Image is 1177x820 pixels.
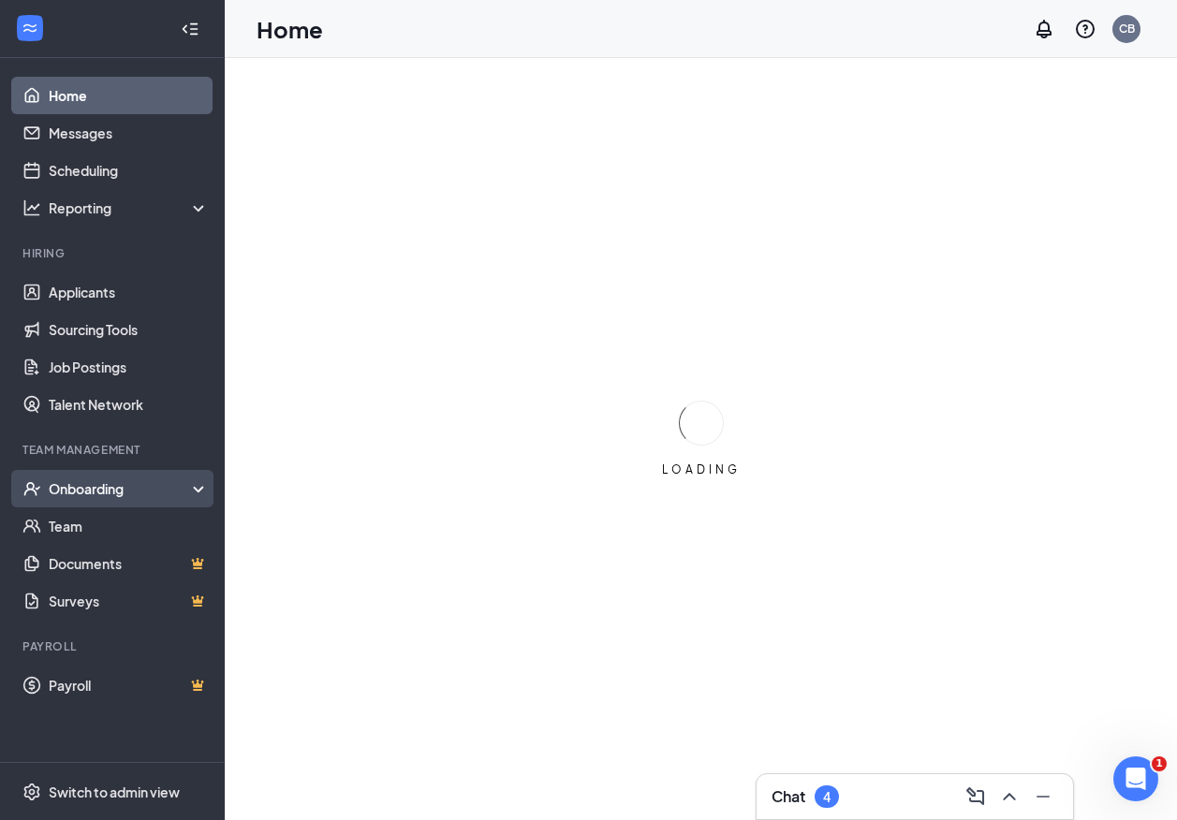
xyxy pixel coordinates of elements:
[49,348,209,386] a: Job Postings
[1028,782,1058,812] button: Minimize
[49,479,193,498] div: Onboarding
[964,785,987,808] svg: ComposeMessage
[49,582,209,620] a: SurveysCrown
[49,114,209,152] a: Messages
[22,442,205,458] div: Team Management
[1074,18,1096,40] svg: QuestionInfo
[21,19,39,37] svg: WorkstreamLogo
[49,273,209,311] a: Applicants
[49,666,209,704] a: PayrollCrown
[1113,756,1158,801] iframe: Intercom live chat
[1152,756,1167,771] span: 1
[772,786,805,807] h3: Chat
[49,545,209,582] a: DocumentsCrown
[22,245,205,261] div: Hiring
[22,198,41,217] svg: Analysis
[998,785,1021,808] svg: ChevronUp
[22,638,205,654] div: Payroll
[257,13,323,45] h1: Home
[49,152,209,189] a: Scheduling
[49,386,209,423] a: Talent Network
[655,461,748,477] div: LOADING
[22,479,41,498] svg: UserCheck
[49,507,209,545] a: Team
[49,311,209,348] a: Sourcing Tools
[961,782,991,812] button: ComposeMessage
[49,198,210,217] div: Reporting
[49,783,180,801] div: Switch to admin view
[181,20,199,38] svg: Collapse
[1119,21,1135,37] div: CB
[49,77,209,114] a: Home
[823,789,831,805] div: 4
[22,783,41,801] svg: Settings
[1033,18,1055,40] svg: Notifications
[994,782,1024,812] button: ChevronUp
[1032,785,1054,808] svg: Minimize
